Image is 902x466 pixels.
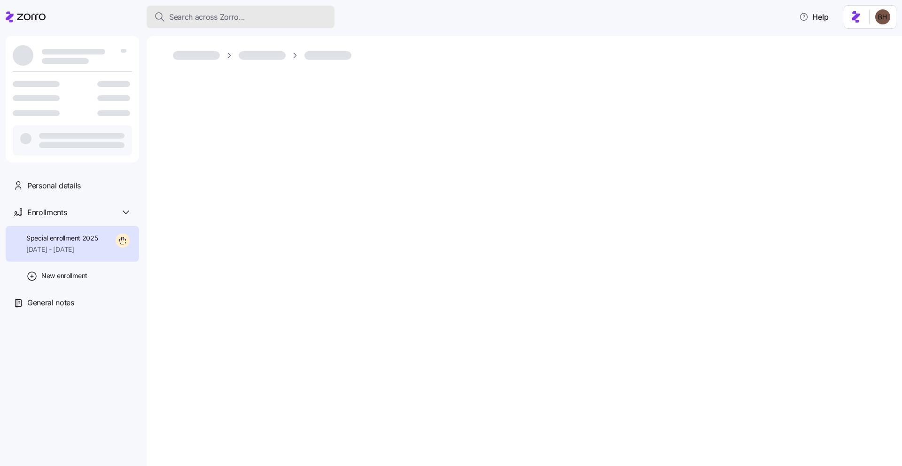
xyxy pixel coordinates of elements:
span: Search across Zorro... [169,11,245,23]
img: c3c218ad70e66eeb89914ccc98a2927c [875,9,890,24]
span: New enrollment [41,271,87,280]
button: Help [792,8,836,26]
span: General notes [27,297,74,309]
span: Special enrollment 2025 [26,233,98,243]
span: Personal details [27,180,81,192]
button: Search across Zorro... [147,6,334,28]
span: [DATE] - [DATE] [26,245,98,254]
span: Help [799,11,829,23]
span: Enrollments [27,207,67,218]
